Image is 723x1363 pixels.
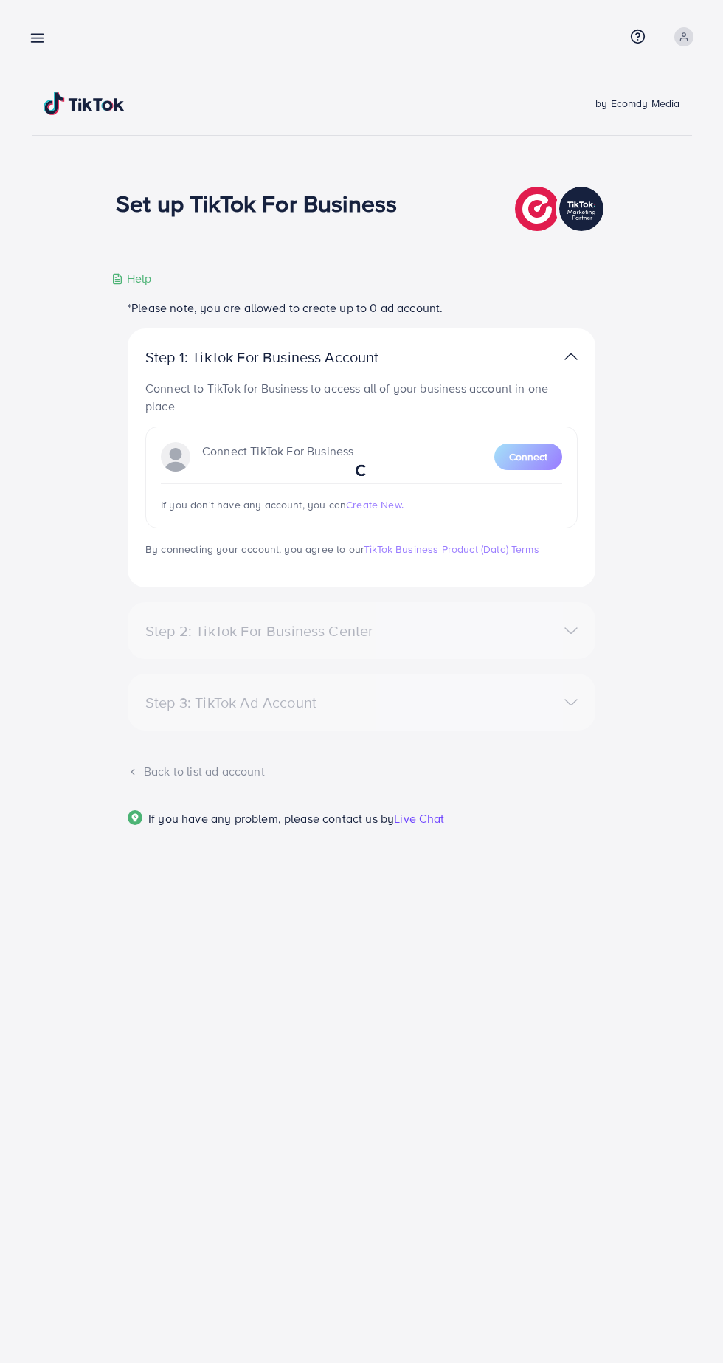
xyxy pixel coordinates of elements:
span: by Ecomdy Media [595,96,679,111]
span: Live Chat [394,810,444,827]
div: Back to list ad account [128,763,595,780]
div: Help [111,270,152,287]
span: If you have any problem, please contact us by [148,810,394,827]
img: TikTok partner [564,346,578,368]
img: Popup guide [128,810,142,825]
h1: Set up TikTok For Business [116,189,397,217]
img: TikTok partner [515,183,607,235]
img: TikTok [44,92,125,115]
p: *Please note, you are allowed to create up to 0 ad account. [128,299,595,317]
p: Step 1: TikTok For Business Account [145,348,426,366]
